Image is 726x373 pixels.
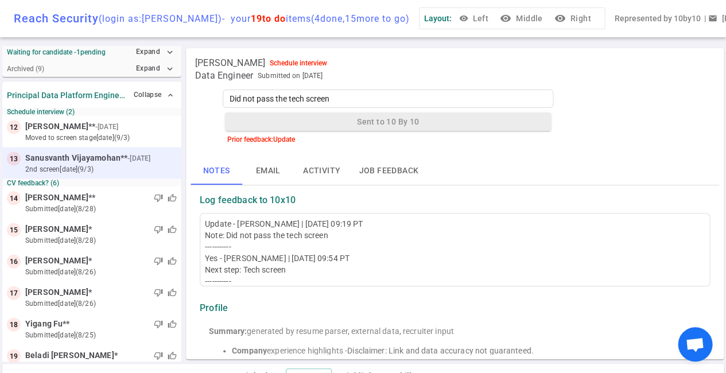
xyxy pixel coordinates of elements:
span: thumb_up [168,351,177,360]
span: [PERSON_NAME] [195,57,265,69]
small: Schedule interview (2) [7,107,177,115]
small: submitted [DATE] (8/26) [25,298,177,308]
span: [PERSON_NAME] [25,120,88,132]
span: thumb_down [154,256,163,265]
div: 12 [7,120,21,134]
button: Job feedback [350,157,428,185]
span: expand_less [166,90,175,99]
small: 2nd Screen [DATE] (9/3) [25,164,177,174]
div: 17 [7,286,21,300]
small: submitted [DATE] (8/25) [25,329,177,340]
i: expand_more [165,47,175,57]
div: generated by resume parser, external data, recruiter input [209,325,701,337]
small: - [DATE] [127,153,150,163]
i: visibility [554,13,565,24]
small: moved to Screen stage [DATE] (9/3) [25,132,177,142]
div: 18 [7,317,21,331]
button: Left [456,8,493,29]
strong: Waiting for candidate - 1 pending [7,48,106,56]
small: submitted [DATE] (8/25) [25,361,177,371]
span: Sanusvanth Vijayamohan [25,151,121,164]
strong: Summary: [209,327,247,336]
span: thumb_up [168,319,177,328]
button: Expandexpand_more [133,44,177,60]
div: basic tabs example [191,157,719,185]
button: Collapse [131,86,177,103]
span: thumb_down [154,287,163,297]
span: Yigang Fu [25,317,63,329]
strong: Company [232,346,267,355]
div: 16 [7,254,21,268]
small: submitted [DATE] (8/28) [25,203,177,213]
strong: Log feedback to 10x10 [200,195,296,206]
span: (login as: [PERSON_NAME] ) [99,13,222,24]
span: 19 to do [251,13,286,24]
strong: Profile [200,302,228,314]
small: submitted [DATE] (8/28) [25,235,177,245]
span: - your items ( 4 done, 15 more to go) [222,13,410,24]
i: visibility [500,13,511,24]
span: thumb_up [168,256,177,265]
span: Data Engineer [195,70,253,81]
span: visibility [459,14,468,23]
button: Expandexpand_more [133,60,177,77]
span: Disclaimer: Link and data accuracy not guaranteed. [347,346,534,355]
button: visibilityRight [552,8,595,29]
small: Archived ( 9 ) [7,65,44,73]
span: [PERSON_NAME] [25,286,88,298]
li: experience highlights - [232,345,701,356]
div: Schedule interview [270,59,327,67]
span: Beladi [PERSON_NAME] [25,349,114,361]
span: [PERSON_NAME] [25,254,88,266]
span: Submitted on [DATE] [258,70,323,81]
button: Activity [294,157,350,185]
span: thumb_down [154,224,163,234]
i: expand_more [165,64,175,74]
button: Email [242,157,294,185]
strong: Principal Data Platform Engineer [7,90,126,99]
span: thumb_up [168,193,177,202]
span: thumb_up [168,287,177,297]
span: [PERSON_NAME] [25,223,88,235]
div: 19 [7,349,21,363]
span: thumb_down [154,193,163,202]
button: Notes [191,157,242,185]
button: visibilityMiddle [498,8,547,29]
small: submitted [DATE] (8/26) [25,266,177,277]
div: 13 [7,151,21,165]
div: Reach Security [14,11,410,25]
div: 14 [7,191,21,205]
span: thumb_up [168,224,177,234]
div: Open chat [678,327,712,362]
div: Prior feedback: Update [223,135,553,143]
span: email [708,14,717,23]
span: Layout: [424,14,452,23]
span: thumb_down [154,319,163,328]
div: 15 [7,223,21,236]
small: - [DATE] [95,121,118,131]
small: CV feedback? (6) [7,178,177,187]
span: [PERSON_NAME] [25,191,88,203]
div: Update - [PERSON_NAME] | [DATE] 09:19 PT Note: Did not pass the tech screen ----------- Yes - [PE... [205,218,705,333]
span: thumb_down [154,351,163,360]
textarea: Did not pass the tech screen [223,90,553,108]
